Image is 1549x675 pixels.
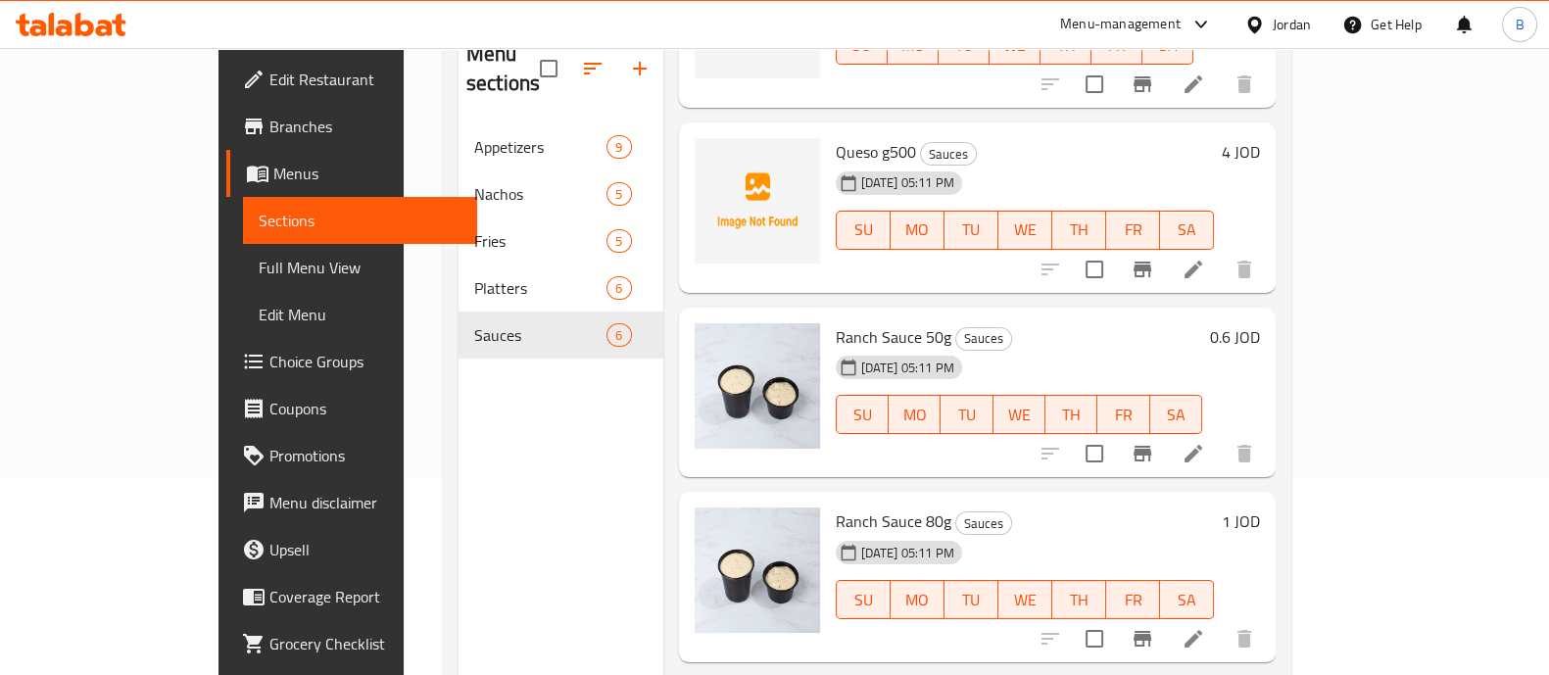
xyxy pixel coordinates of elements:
span: TH [1053,401,1089,429]
a: Branches [226,103,477,150]
div: Platters [474,276,606,300]
a: Promotions [226,432,477,479]
span: SA [1150,31,1186,60]
span: TH [1060,216,1098,244]
button: TH [1052,211,1106,250]
div: Nachos5 [459,170,663,217]
span: Edit Restaurant [269,68,461,91]
button: SA [1160,211,1214,250]
span: Sections [259,209,461,232]
span: Branches [269,115,461,138]
h6: 1 JOD [1222,507,1260,535]
div: Appetizers9 [459,123,663,170]
button: MO [891,580,944,619]
span: Edit Menu [259,303,461,326]
span: TU [948,401,985,429]
span: Sauces [474,323,606,347]
span: Select to update [1074,249,1115,290]
span: SA [1168,216,1206,244]
a: Edit menu item [1182,72,1205,96]
span: FR [1105,401,1141,429]
span: FR [1114,216,1152,244]
a: Sections [243,197,477,244]
span: [DATE] 05:11 PM [853,359,962,377]
span: WE [1006,586,1044,614]
span: [DATE] 05:11 PM [853,544,962,562]
h6: 0.6 JOD [1210,323,1260,351]
div: items [606,182,631,206]
button: WE [993,395,1045,434]
button: delete [1221,61,1268,108]
button: FR [1106,580,1160,619]
span: Menus [273,162,461,185]
span: Upsell [269,538,461,561]
span: Appetizers [474,135,606,159]
button: TU [941,395,992,434]
button: SA [1150,395,1202,434]
button: TU [944,580,998,619]
span: Select all sections [528,48,569,89]
a: Choice Groups [226,338,477,385]
img: Queso g500 [695,138,820,264]
button: MO [891,211,944,250]
button: TH [1052,580,1106,619]
span: SU [845,401,881,429]
button: TH [1045,395,1097,434]
span: Menu disclaimer [269,491,461,514]
a: Grocery Checklist [226,620,477,667]
span: Select to update [1074,618,1115,659]
a: Menu disclaimer [226,479,477,526]
span: Nachos [474,182,606,206]
button: delete [1221,615,1268,662]
div: Sauces [955,511,1012,535]
div: items [606,276,631,300]
span: Ranch Sauce 50g [836,322,951,352]
div: items [606,135,631,159]
span: Queso g500 [836,137,916,167]
nav: Menu sections [459,116,663,366]
a: Coupons [226,385,477,432]
button: TU [944,211,998,250]
button: WE [998,580,1052,619]
span: SU [845,586,883,614]
button: Branch-specific-item [1119,61,1166,108]
span: MO [898,586,937,614]
a: Upsell [226,526,477,573]
div: Jordan [1273,14,1311,35]
span: Select to update [1074,64,1115,105]
span: TU [952,586,991,614]
span: SU [845,216,883,244]
span: 6 [607,326,630,345]
span: B [1515,14,1524,35]
a: Edit menu item [1182,258,1205,281]
span: Fries [474,229,606,253]
span: MO [898,216,937,244]
span: Sauces [956,327,1011,350]
span: 5 [607,232,630,251]
span: 5 [607,185,630,204]
div: Menu-management [1060,13,1181,36]
a: Edit menu item [1182,442,1205,465]
span: TH [1060,586,1098,614]
a: Edit menu item [1182,627,1205,651]
span: TU [952,216,991,244]
span: Promotions [269,444,461,467]
span: WE [1001,401,1038,429]
span: MO [896,401,933,429]
div: Sauces [920,142,977,166]
h6: 4 JOD [1222,138,1260,166]
span: FR [1099,31,1135,60]
span: 6 [607,279,630,298]
span: TU [946,31,982,60]
span: WE [1006,216,1044,244]
button: delete [1221,430,1268,477]
span: Sort sections [569,45,616,92]
img: Ranch Sauce 80g [695,507,820,633]
button: FR [1106,211,1160,250]
span: SA [1158,401,1194,429]
button: SA [1160,580,1214,619]
span: SU [845,31,880,60]
span: Sauces [921,143,976,166]
a: Coverage Report [226,573,477,620]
